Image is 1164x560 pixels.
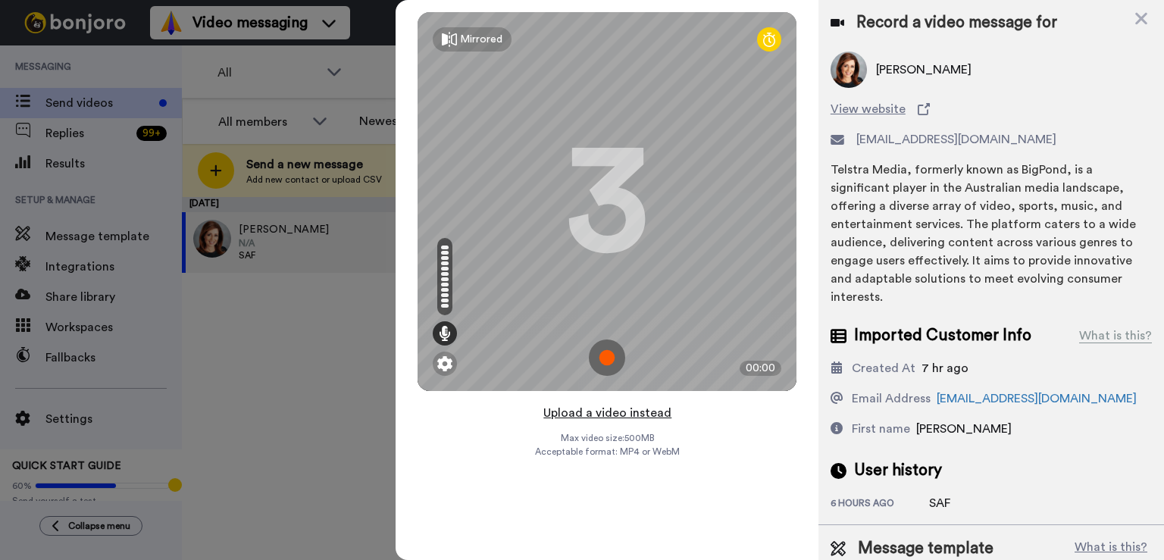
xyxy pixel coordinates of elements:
span: Max video size: 500 MB [560,432,654,444]
img: ic_gear.svg [437,356,452,371]
span: Message template [858,537,993,560]
span: Imported Customer Info [854,324,1031,347]
span: User history [854,459,942,482]
img: ic_record_start.svg [589,339,625,376]
div: 00:00 [740,361,781,376]
div: 6 hours ago [831,497,929,512]
div: What is this? [1079,327,1152,345]
button: What is this? [1070,537,1152,560]
span: View website [831,100,906,118]
a: View website [831,100,1152,118]
div: 3 [565,145,649,258]
div: Telstra Media, formerly known as BigPond, is a significant player in the Australian media landsca... [831,161,1152,306]
button: Upload a video instead [539,403,676,423]
div: First name [852,420,910,438]
div: Email Address [852,389,931,408]
span: [EMAIL_ADDRESS][DOMAIN_NAME] [856,130,1056,149]
span: 7 hr ago [921,362,968,374]
div: Created At [852,359,915,377]
span: Acceptable format: MP4 or WebM [535,446,680,458]
span: [PERSON_NAME] [916,423,1012,435]
div: SAF [929,494,1005,512]
a: [EMAIL_ADDRESS][DOMAIN_NAME] [937,393,1137,405]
